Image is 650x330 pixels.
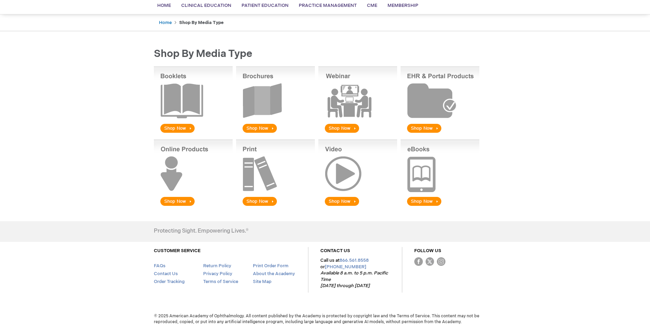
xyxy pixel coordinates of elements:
a: Terms of Service [203,279,238,284]
a: FOLLOW US [414,248,441,254]
a: Webinar [318,130,397,135]
a: Brochures [236,130,315,135]
img: EHR & Portal Products [401,67,479,134]
img: Online [154,140,233,207]
a: Home [159,20,172,25]
a: Privacy Policy [203,271,232,276]
span: Membership [388,3,418,8]
span: Shop by Media Type [154,48,252,60]
img: instagram [437,257,445,266]
span: © 2025 American Academy of Ophthalmology. All content published by the Academy is protected by co... [149,313,502,325]
img: Print [236,140,315,207]
a: 866.561.8558 [340,258,369,263]
span: Practice Management [299,3,357,8]
span: Home [157,3,171,8]
strong: Shop by Media Type [179,20,224,25]
h4: Protecting Sight. Empowering Lives.® [154,228,248,234]
a: Print [236,203,315,209]
a: Order Tracking [154,279,185,284]
a: Print Order Form [253,263,289,269]
a: Return Policy [203,263,231,269]
a: FAQs [154,263,165,269]
a: EHR & Portal Products [401,130,479,135]
a: eBook [401,203,479,209]
a: Site Map [253,279,271,284]
span: Patient Education [242,3,289,8]
img: Brochures [236,67,315,134]
img: Webinar [318,67,397,134]
img: eBook [401,140,479,207]
a: Contact Us [154,271,178,276]
a: CONTACT US [320,248,350,254]
span: CME [367,3,377,8]
span: Clinical Education [181,3,231,8]
img: Twitter [426,257,434,266]
a: [PHONE_NUMBER] [325,264,366,270]
a: Booklets [154,130,233,135]
a: Video [318,203,397,209]
img: Booklets [154,67,233,134]
img: Video [318,140,397,207]
p: Call us at or [320,257,390,289]
a: CUSTOMER SERVICE [154,248,200,254]
em: Available 8 a.m. to 5 p.m. Pacific Time [DATE] through [DATE] [320,270,388,288]
a: Online Products [154,203,233,209]
a: About the Academy [253,271,295,276]
img: Facebook [414,257,423,266]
